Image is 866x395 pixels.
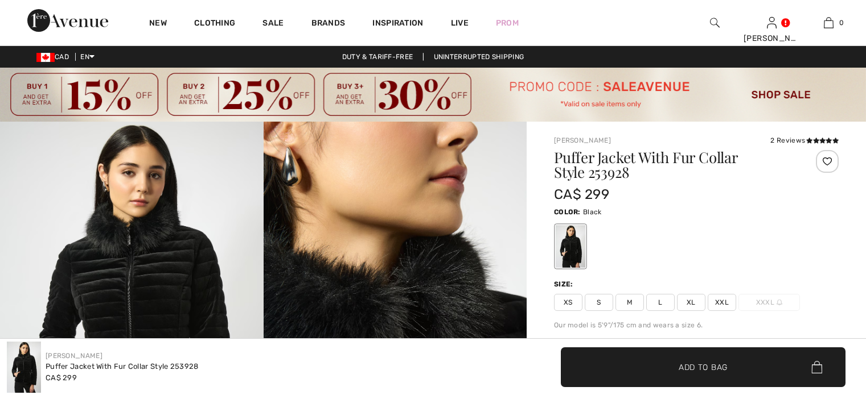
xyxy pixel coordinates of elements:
[7,342,41,393] img: Puffer Jacket with Fur Collar Style 253928
[561,347,846,387] button: Add to Bag
[554,186,609,202] span: CA$ 299
[46,361,199,372] div: Puffer Jacket With Fur Collar Style 253928
[801,16,856,30] a: 0
[262,18,284,30] a: Sale
[738,294,800,311] span: XXXL
[710,16,720,30] img: search the website
[311,18,346,30] a: Brands
[646,294,675,311] span: L
[824,16,834,30] img: My Bag
[149,18,167,30] a: New
[839,18,844,28] span: 0
[372,18,423,30] span: Inspiration
[554,279,576,289] div: Size:
[679,361,728,373] span: Add to Bag
[36,53,55,62] img: Canadian Dollar
[451,17,469,29] a: Live
[554,208,581,216] span: Color:
[811,361,822,373] img: Bag.svg
[554,150,791,180] h1: Puffer Jacket With Fur Collar Style 253928
[777,300,782,305] img: ring-m.svg
[80,53,95,61] span: EN
[744,32,799,44] div: [PERSON_NAME]
[46,352,102,360] a: [PERSON_NAME]
[554,294,582,311] span: XS
[583,208,602,216] span: Black
[556,225,585,268] div: Black
[554,136,611,144] a: [PERSON_NAME]
[677,294,705,311] span: XL
[36,53,73,61] span: CAD
[27,9,108,32] img: 1ère Avenue
[793,310,855,338] iframe: Opens a widget where you can find more information
[767,16,777,30] img: My Info
[554,320,839,330] div: Our model is 5'9"/175 cm and wears a size 6.
[496,17,519,29] a: Prom
[770,135,839,145] div: 2 Reviews
[46,373,77,382] span: CA$ 299
[708,294,736,311] span: XXL
[194,18,235,30] a: Clothing
[767,17,777,28] a: Sign In
[585,294,613,311] span: S
[615,294,644,311] span: M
